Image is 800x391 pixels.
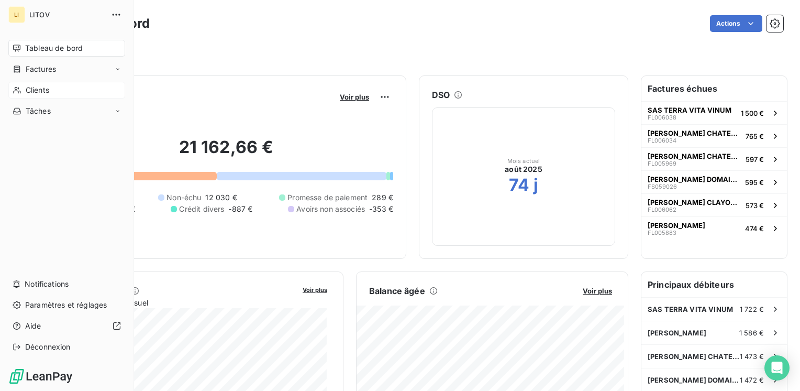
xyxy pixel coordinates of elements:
span: FL006034 [648,137,676,144]
span: Crédit divers [179,204,224,214]
span: -887 € [228,204,252,214]
button: Voir plus [299,285,330,294]
span: 597 € [746,155,764,164]
span: Avoirs non associés [296,204,365,214]
h6: Principaux débiteurs [641,272,787,297]
span: [PERSON_NAME] [648,221,705,230]
button: [PERSON_NAME] CHATEAU [PERSON_NAME]FL005969597 € [641,147,787,170]
span: FL006062 [648,207,676,213]
a: Tâches [8,103,125,120]
h6: Factures échues [641,76,787,101]
button: [PERSON_NAME] CLAYOU [PERSON_NAME]FL006062573 € [641,193,787,216]
span: août 2025 [505,164,542,175]
span: 1 722 € [740,305,764,313]
button: [PERSON_NAME]FL005883474 € [641,216,787,240]
span: Voir plus [340,93,369,101]
span: [PERSON_NAME] CHATEAU [PERSON_NAME] [648,129,741,137]
span: [PERSON_NAME] CLAYOU [PERSON_NAME] [648,198,741,207]
span: 1 473 € [740,352,764,361]
span: Tableau de bord [25,43,83,53]
span: 595 € [745,178,764,187]
span: Notifications [25,279,69,289]
div: Open Intercom Messenger [764,355,790,381]
button: SAS TERRA VITA VINUMFL0060381 500 € [641,101,787,124]
span: 765 € [746,132,764,140]
button: Voir plus [580,286,615,296]
span: Mois actuel [507,158,540,164]
span: [PERSON_NAME] DOMAINE DES CLOSTIERS [648,175,741,183]
span: Factures [26,64,56,74]
span: Chiffre d'affaires mensuel [59,297,295,308]
a: Factures [8,61,125,78]
span: SAS TERRA VITA VINUM [648,305,733,313]
span: 12 030 € [205,192,237,203]
span: [PERSON_NAME] CHATEAU [PERSON_NAME] [648,352,740,361]
button: Voir plus [337,92,372,102]
span: 1 472 € [740,376,764,384]
span: -353 € [369,204,393,214]
button: Actions [710,15,762,32]
span: FS059026 [648,183,677,190]
span: Tâches [26,106,51,116]
span: Voir plus [303,286,327,294]
span: [PERSON_NAME] [648,329,706,337]
div: LI [8,6,25,23]
span: FL006038 [648,114,676,121]
img: Logo LeanPay [8,368,73,385]
span: Paramètres et réglages [25,300,107,310]
span: [PERSON_NAME] CHATEAU [PERSON_NAME] [648,152,741,160]
span: Voir plus [583,287,612,295]
span: LITOV [29,10,105,19]
span: 573 € [746,201,764,210]
h2: 74 [509,175,529,195]
h6: Balance âgée [369,285,425,297]
span: 289 € [372,192,393,203]
a: Aide [8,318,125,334]
span: SAS TERRA VITA VINUM [648,106,731,114]
h2: j [534,175,538,195]
h2: 21 162,66 € [59,137,393,168]
a: Tableau de bord [8,40,125,57]
span: 474 € [745,224,764,233]
span: [PERSON_NAME] DOMAINE DES CLOSTIERS [648,376,740,384]
span: Clients [26,85,49,95]
span: 1 586 € [739,329,764,337]
h6: DSO [432,89,450,101]
span: Promesse de paiement [287,192,368,203]
span: FL005883 [648,230,676,236]
button: [PERSON_NAME] CHATEAU [PERSON_NAME]FL006034765 € [641,124,787,147]
span: FL005969 [648,160,676,167]
span: 1 500 € [741,109,764,117]
span: Non-échu [166,192,201,203]
span: Déconnexion [25,342,71,352]
a: Clients [8,82,125,99]
a: Paramètres et réglages [8,297,125,313]
span: Aide [25,321,41,331]
button: [PERSON_NAME] DOMAINE DES CLOSTIERSFS059026595 € [641,170,787,193]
